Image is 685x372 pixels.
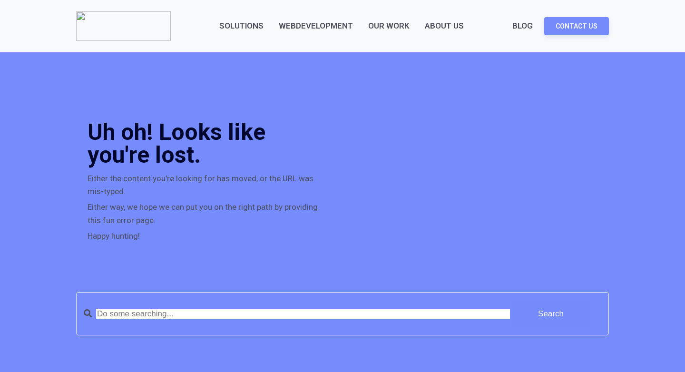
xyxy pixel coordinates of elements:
[512,20,533,32] a: Blog
[88,230,140,243] div: Happy hunting!
[368,20,410,32] a: Our Work
[544,17,609,35] a: Contact Us
[279,20,353,32] a: WebDevelopment
[219,20,264,32] a: Solutions
[96,309,510,319] input: Do some searching...
[512,300,589,328] input: Search
[88,201,331,226] div: Either way, we hope we can put you on the right path by providing this fun error page.
[425,20,464,32] div: About Us
[88,121,331,166] h2: Uh oh! Looks like you're lost.
[88,172,331,198] div: Either the content you're looking for has moved, or the URL was mis-typed.
[279,20,296,32] ifsotrigger: Web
